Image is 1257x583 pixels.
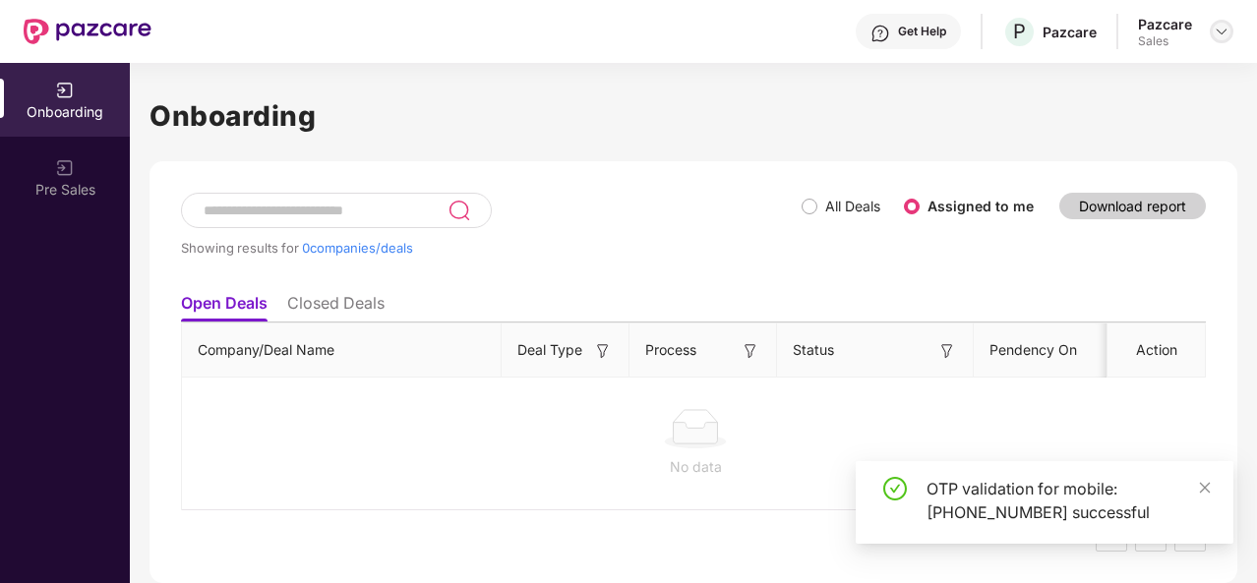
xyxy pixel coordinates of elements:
[1138,33,1192,49] div: Sales
[937,341,957,361] img: svg+xml;base64,PHN2ZyB3aWR0aD0iMTYiIGhlaWdodD0iMTYiIHZpZXdCb3g9IjAgMCAxNiAxNiIgZmlsbD0ibm9uZSIgeG...
[517,339,582,361] span: Deal Type
[1107,323,1206,378] th: Action
[55,81,75,100] img: svg+xml;base64,PHN2ZyB3aWR0aD0iMjAiIGhlaWdodD0iMjAiIHZpZXdCb3g9IjAgMCAyMCAyMCIgZmlsbD0ibm9uZSIgeG...
[593,341,613,361] img: svg+xml;base64,PHN2ZyB3aWR0aD0iMTYiIGhlaWdodD0iMTYiIHZpZXdCb3g9IjAgMCAxNiAxNiIgZmlsbD0ibm9uZSIgeG...
[741,341,760,361] img: svg+xml;base64,PHN2ZyB3aWR0aD0iMTYiIGhlaWdodD0iMTYiIHZpZXdCb3g9IjAgMCAxNiAxNiIgZmlsbD0ibm9uZSIgeG...
[302,240,413,256] span: 0 companies/deals
[898,24,946,39] div: Get Help
[927,477,1210,524] div: OTP validation for mobile: [PHONE_NUMBER] successful
[55,158,75,178] img: svg+xml;base64,PHN2ZyB3aWR0aD0iMjAiIGhlaWdodD0iMjAiIHZpZXdCb3g9IjAgMCAyMCAyMCIgZmlsbD0ibm9uZSIgeG...
[793,339,834,361] span: Status
[883,477,907,500] span: check-circle
[24,19,151,44] img: New Pazcare Logo
[182,323,502,378] th: Company/Deal Name
[825,198,880,214] label: All Deals
[870,24,890,43] img: svg+xml;base64,PHN2ZyBpZD0iSGVscC0zMngzMiIgeG1sbnM9Imh0dHA6Ly93d3cudzMub3JnLzIwMDAvc3ZnIiB3aWR0aD...
[928,198,1034,214] label: Assigned to me
[287,293,385,321] li: Closed Deals
[181,293,268,321] li: Open Deals
[181,240,802,256] div: Showing results for
[150,94,1237,138] h1: Onboarding
[1043,23,1097,41] div: Pazcare
[1198,481,1212,495] span: close
[1059,193,1206,219] button: Download report
[1214,24,1229,39] img: svg+xml;base64,PHN2ZyBpZD0iRHJvcGRvd24tMzJ4MzIiIHhtbG5zPSJodHRwOi8vd3d3LnczLm9yZy8yMDAwL3N2ZyIgd2...
[645,339,696,361] span: Process
[448,199,470,222] img: svg+xml;base64,PHN2ZyB3aWR0aD0iMjQiIGhlaWdodD0iMjUiIHZpZXdCb3g9IjAgMCAyNCAyNSIgZmlsbD0ibm9uZSIgeG...
[1013,20,1026,43] span: P
[198,456,1193,478] div: No data
[1138,15,1192,33] div: Pazcare
[989,339,1077,361] span: Pendency On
